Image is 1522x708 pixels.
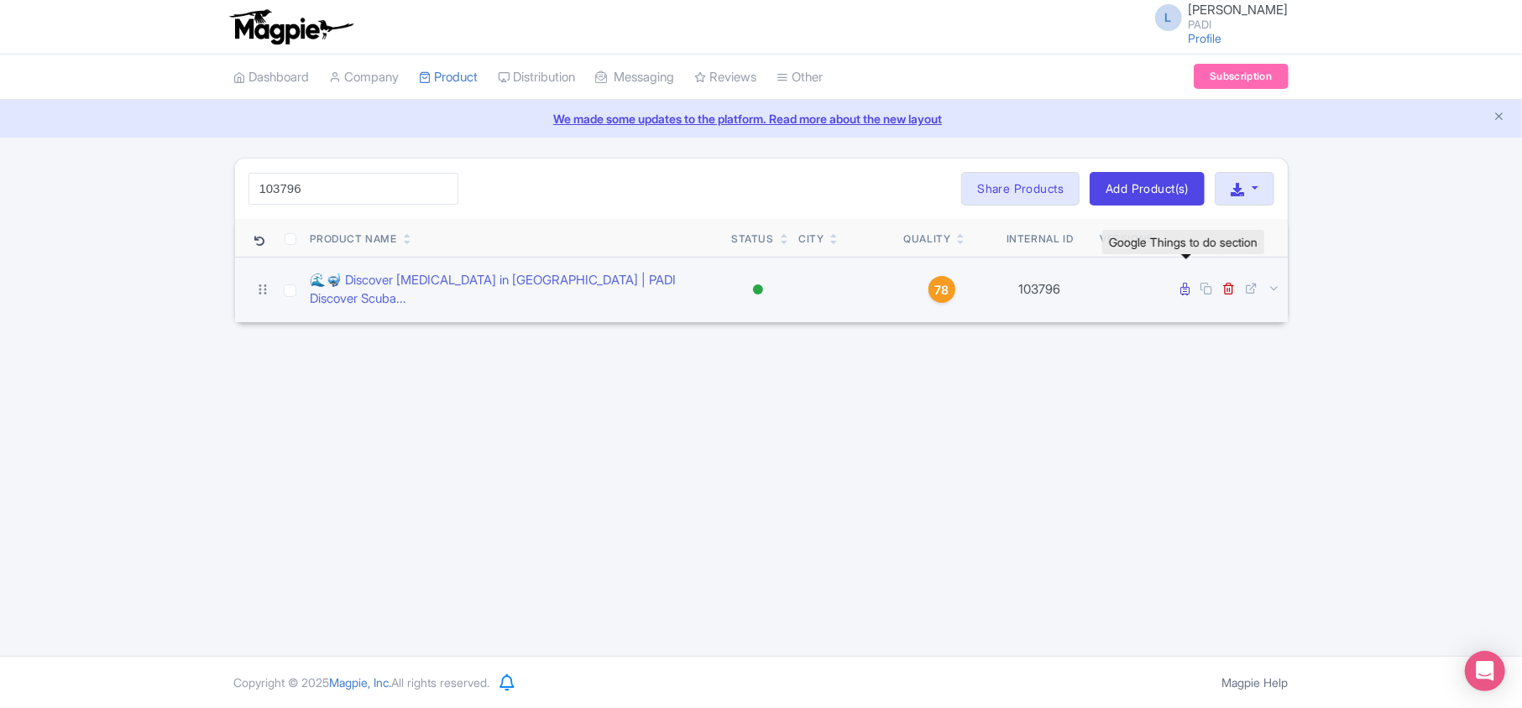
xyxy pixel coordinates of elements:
[731,232,774,247] div: Status
[1189,19,1289,30] small: PADI
[224,674,500,691] div: Copyright © 2025 All rights reserved.
[234,55,310,101] a: Dashboard
[903,232,950,247] div: Quality
[798,232,824,247] div: City
[1194,64,1288,89] a: Subscription
[330,55,400,101] a: Company
[1145,3,1289,30] a: L [PERSON_NAME] PADI
[311,232,397,247] div: Product Name
[777,55,824,101] a: Other
[1189,2,1289,18] span: [PERSON_NAME]
[961,172,1080,206] a: Share Products
[986,219,1093,258] th: Internal ID
[226,8,356,45] img: logo-ab69f6fb50320c5b225c76a69d11143b.png
[1222,675,1289,690] a: Magpie Help
[311,271,719,309] a: 🌊🤿 Discover [MEDICAL_DATA] in [GEOGRAPHIC_DATA] | PADI Discover Scuba...
[903,276,980,303] a: 78
[330,675,392,690] span: Magpie, Inc.
[1102,230,1264,254] div: Google Things to do section
[596,55,675,101] a: Messaging
[248,173,458,205] input: Search product name, city, or interal id
[420,55,479,101] a: Product
[695,55,757,101] a: Reviews
[750,278,766,302] div: Active
[10,110,1512,128] a: We made some updates to the platform. Read more about the new layout
[1493,108,1505,128] button: Close announcement
[1189,31,1222,45] a: Profile
[1090,172,1205,206] a: Add Product(s)
[986,257,1093,322] td: 103796
[1465,651,1505,691] div: Open Intercom Messenger
[1155,4,1182,31] span: L
[934,281,949,299] span: 78
[1093,219,1161,258] th: Versions
[499,55,576,101] a: Distribution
